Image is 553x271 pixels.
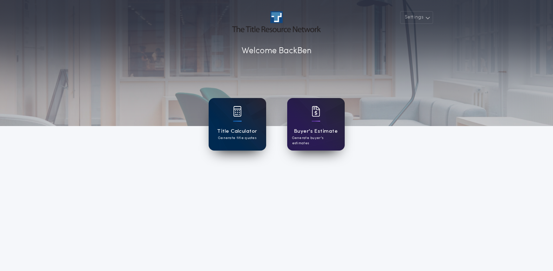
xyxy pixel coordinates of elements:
h1: Buyer's Estimate [294,127,338,135]
p: Generate title quotes [218,135,256,141]
img: card icon [312,106,320,117]
img: card icon [233,106,242,117]
h1: Title Calculator [217,127,257,135]
p: Welcome Back Ben [242,45,311,57]
p: Generate buyer's estimates [292,135,340,146]
img: account-logo [232,11,321,32]
a: card iconTitle CalculatorGenerate title quotes [209,98,266,151]
button: Settings [400,11,433,24]
a: card iconBuyer's EstimateGenerate buyer's estimates [287,98,345,151]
